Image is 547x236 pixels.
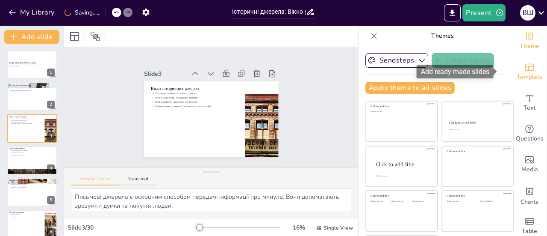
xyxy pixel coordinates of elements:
p: Методи дослідження [9,211,42,214]
div: Saving...... [65,9,100,17]
p: Вивчення архівів. [9,215,42,217]
input: Insert title [232,6,306,18]
button: Export to PowerPoint [444,4,461,21]
p: Важливість кожного відкриття. [9,186,55,188]
p: Використання різних методів. [9,155,55,156]
div: 16 % [288,224,309,232]
div: Add ready made slides [512,57,547,87]
div: Click to add title [376,161,431,168]
div: Add ready made slides [417,65,494,78]
div: 5 [7,178,57,206]
p: Речові джерела: предмети побуту. [150,96,238,100]
div: Add images, graphics, shapes or video [512,149,547,180]
span: Table [522,227,537,236]
div: Click to add text [447,200,473,203]
div: Click to add title [447,149,508,153]
span: Position [90,31,100,42]
p: Письмові джерела: книги, листи. [9,118,42,119]
p: Презентація про важливість історичних джерел, їх види та роль у вивченні минулого. [9,64,55,66]
p: Themes [381,26,504,46]
div: Click to add text [391,200,411,203]
div: 1 [7,51,57,79]
p: Взаємодія між видами джерел. [9,91,55,93]
div: Slide 3 / 30 [68,224,198,232]
p: Що таке історичні джерела? [9,84,55,87]
div: Layout [68,30,81,43]
p: Види історичних джерел [150,85,238,92]
p: Зображальні джерела: малюнки, фотографії. [150,104,238,108]
p: Історичні джерела - це матеріали, які допомагають дізнатися про минуле. [9,86,55,88]
div: 6 [47,228,55,236]
div: Click to add text [449,129,506,131]
span: Charts [521,197,538,207]
button: Apply theme to all slides [365,82,455,94]
button: Present [462,4,505,21]
div: Click to add text [371,111,432,113]
p: Види історичних джерел [9,116,42,118]
div: 1 [47,69,55,76]
p: Зображальні джерела: малюнки, фотографії. [9,122,42,124]
p: Види джерел: письмові, усні, речові, зображальні. [9,88,55,90]
p: Роль істориків: аналіз документів. [9,150,55,152]
div: 3 [47,132,55,140]
button: Add slide [4,30,59,44]
textarea: Письмові джерела є основним способом передачі інформації про минуле. Вони допомагають зрозуміти д... [71,188,351,212]
button: My Library [6,6,58,19]
p: Речові джерела: предмети побуту. [9,119,42,121]
div: Click to add title [449,120,506,125]
button: Transcript [119,176,157,185]
p: Звички та культура давніх людей. [9,185,55,187]
p: Роль етнографів: дослідження культур. [9,153,55,155]
div: Click to add title [447,194,508,197]
p: Письмові джерела: книги, листи. [150,91,238,96]
p: Відкриття про давніх людей [9,179,55,182]
span: Questions [516,134,544,143]
p: Generated with [URL] [9,66,55,67]
span: Theme [520,42,539,51]
div: 2 [7,82,57,111]
div: Click to add text [371,200,390,203]
div: 4 [47,164,55,172]
button: Create theme [432,53,494,68]
span: Single View [323,224,353,231]
button: В Ш [520,4,535,21]
p: Дослідження малюнків та предметів. [9,218,42,220]
span: Text [523,103,535,113]
p: Відкриття знарядь праці. [9,182,55,183]
p: Аналіз ДНК. [9,217,42,218]
div: Slide 3 [144,70,186,78]
button: Sendsteps [365,53,428,68]
div: Click to add text [480,200,507,203]
span: Media [521,165,538,174]
p: Унікальна цінність кожного виду джерела. [9,89,55,91]
div: 2 [47,101,55,108]
div: 5 [47,196,55,204]
p: Роль археологів: розкопки. [9,152,55,153]
button: Speaker Notes [71,176,119,185]
div: Get real-time input from your audience [512,118,547,149]
div: 4 [7,146,57,174]
p: Усні джерела: легенди, розповіді. [9,121,42,123]
div: Add charts and graphs [512,180,547,211]
p: Відкриття стародавніх поселень. [9,183,55,185]
div: Click to add title [371,194,432,197]
p: Усні джерела: легенди, розповіді. [150,100,238,104]
strong: Історичні джерела: Вікно у минуле [9,62,36,64]
div: 3 [7,114,57,143]
div: Click to add body [376,175,430,177]
p: Розкопки як метод. [9,214,42,215]
div: Change the overall theme [512,26,547,57]
div: Click to add text [412,200,432,203]
div: Add text boxes [512,87,547,118]
p: Дослідники минулого [9,147,55,150]
span: Template [517,72,543,82]
div: Click to add title [371,105,432,108]
div: В Ш [520,5,535,21]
